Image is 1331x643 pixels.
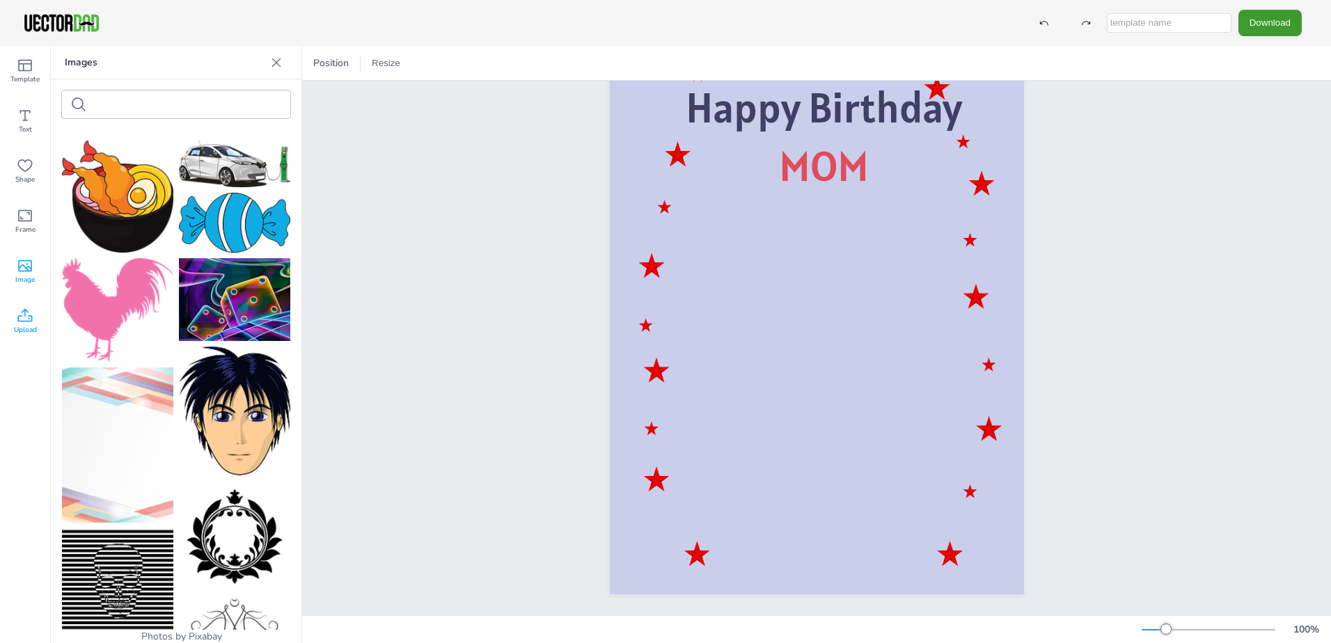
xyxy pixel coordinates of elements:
span: Template [10,74,40,85]
button: Resize [366,52,406,74]
span: Frame [15,224,36,235]
span: Shape [15,174,35,185]
div: 100 % [1289,623,1323,636]
img: background-1829559_150.png [62,367,173,522]
img: given-67935_150.jpg [179,258,290,341]
button: Download [1238,10,1302,35]
span: Happy Birthday [686,81,962,134]
p: Images [65,46,265,79]
span: Position [310,56,352,70]
img: car-3321668_150.png [179,141,290,187]
span: Upload [14,324,37,335]
img: noodle-3899206_150.png [62,141,173,253]
img: cock-1893885_150.png [62,258,173,362]
span: Image [15,274,35,285]
img: frame-4084915_150.png [179,481,290,592]
img: boy-38262_150.png [179,347,290,475]
img: skull-2759911_150.png [62,528,173,637]
span: Text [19,124,32,135]
a: Pixabay [189,630,222,643]
img: VectorDad-1.png [22,13,101,33]
div: Photos by [51,630,301,643]
input: template name [1107,13,1231,33]
img: candy-6887678_150.png [179,193,290,252]
span: MOM [779,139,869,193]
